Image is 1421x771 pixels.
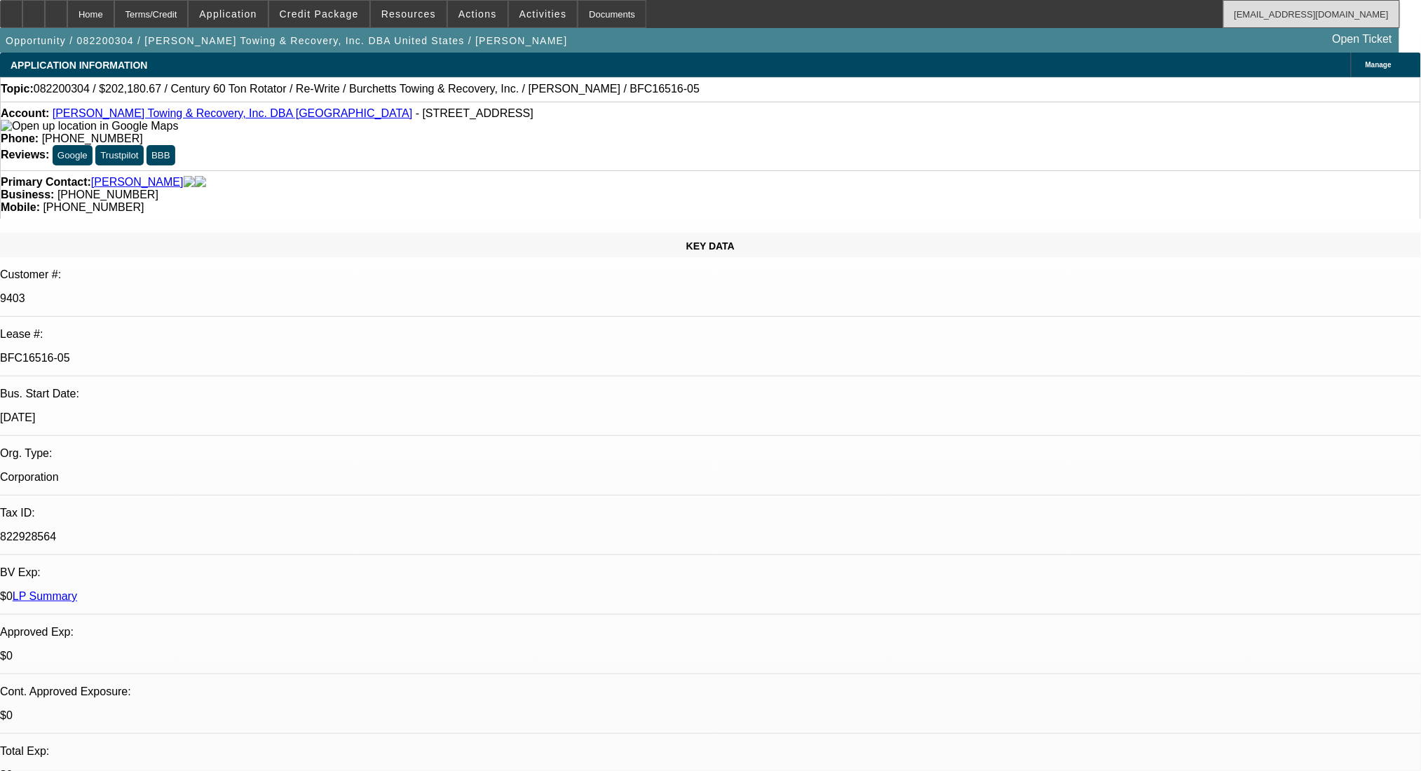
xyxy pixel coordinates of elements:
[1,132,39,144] strong: Phone:
[381,8,436,20] span: Resources
[95,145,143,165] button: Trustpilot
[269,1,369,27] button: Credit Package
[519,8,567,20] span: Activities
[1,201,40,213] strong: Mobile:
[43,201,144,213] span: [PHONE_NUMBER]
[91,176,184,189] a: [PERSON_NAME]
[448,1,508,27] button: Actions
[184,176,195,189] img: facebook-icon.png
[1,176,91,189] strong: Primary Contact:
[34,83,700,95] span: 082200304 / $202,180.67 / Century 60 Ton Rotator / Re-Write / Burchetts Towing & Recovery, Inc. /...
[280,8,359,20] span: Credit Package
[11,60,147,71] span: APPLICATION INFORMATION
[53,107,413,119] a: [PERSON_NAME] Towing & Recovery, Inc. DBA [GEOGRAPHIC_DATA]
[1,120,178,132] img: Open up location in Google Maps
[1,189,54,200] strong: Business:
[509,1,578,27] button: Activities
[458,8,497,20] span: Actions
[1366,61,1392,69] span: Manage
[13,590,77,602] a: LP Summary
[686,240,735,252] span: KEY DATA
[195,176,206,189] img: linkedin-icon.png
[371,1,447,27] button: Resources
[1,107,49,119] strong: Account:
[1,149,49,161] strong: Reviews:
[1,83,34,95] strong: Topic:
[1,120,178,132] a: View Google Maps
[6,35,568,46] span: Opportunity / 082200304 / [PERSON_NAME] Towing & Recovery, Inc. DBA United States / [PERSON_NAME]
[1327,27,1398,51] a: Open Ticket
[189,1,267,27] button: Application
[199,8,257,20] span: Application
[147,145,175,165] button: BBB
[416,107,533,119] span: - [STREET_ADDRESS]
[57,189,158,200] span: [PHONE_NUMBER]
[53,145,93,165] button: Google
[42,132,143,144] span: [PHONE_NUMBER]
